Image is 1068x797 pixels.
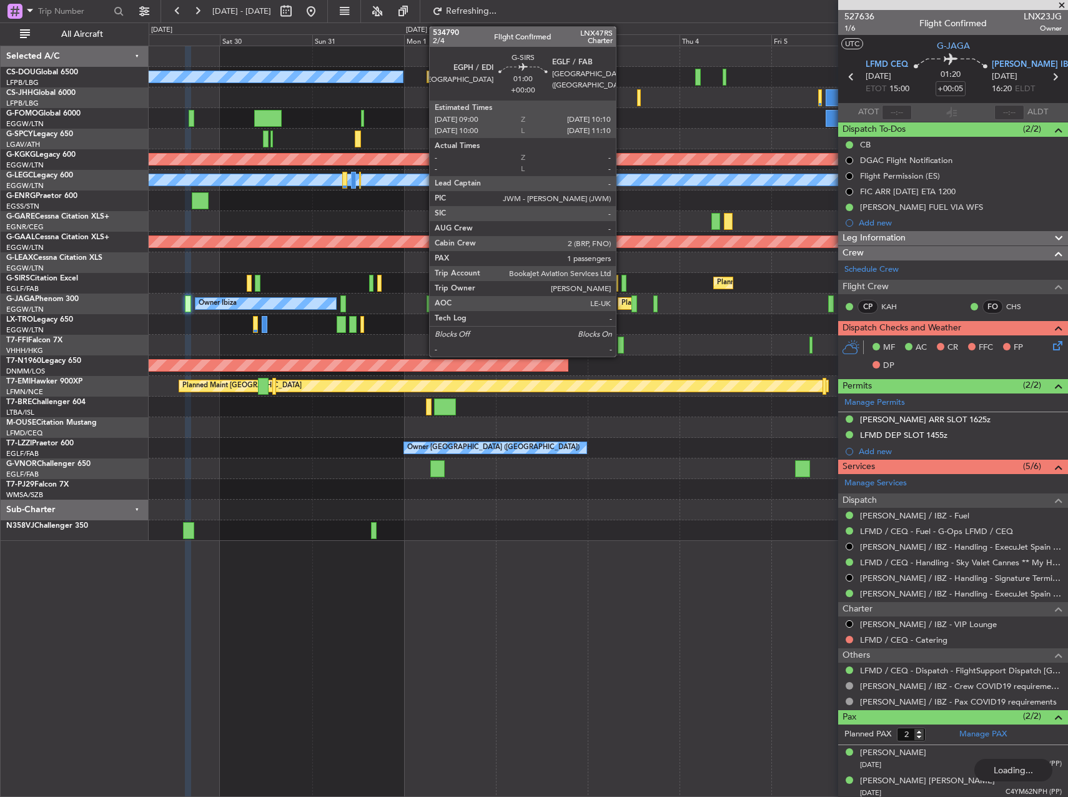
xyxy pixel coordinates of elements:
span: (2/2) [1023,710,1041,723]
a: LTBA/ISL [6,408,34,417]
span: CS-DOU [6,69,36,76]
div: Sun 31 [312,34,404,46]
span: G-ENRG [6,192,36,200]
a: G-SPCYLegacy 650 [6,131,73,138]
a: VHHH/HKG [6,346,43,355]
input: Trip Number [38,2,110,21]
a: LFMD / CEQ - Dispatch - FlightSupport Dispatch [GEOGRAPHIC_DATA] [860,665,1062,676]
a: KAH [881,301,909,312]
div: Planned Maint [GEOGRAPHIC_DATA] ([GEOGRAPHIC_DATA]) [621,294,818,313]
a: EGGW/LTN [6,305,44,314]
span: ATOT [858,106,879,119]
span: [DATE] - [DATE] [212,6,271,17]
span: 15:00 [889,83,909,96]
div: Flight Permission (ES) [860,171,940,181]
a: LFMD / CEQ - Handling - Sky Valet Cannes ** My Handling**LFMD / CEQ [860,557,1062,568]
div: Add new [859,217,1062,228]
span: DP [883,360,894,372]
span: Flight Crew [843,280,889,294]
a: [PERSON_NAME] / IBZ - VIP Lounge [860,619,997,630]
a: T7-PJ29Falcon 7X [6,481,69,488]
a: EGGW/LTN [6,325,44,335]
span: LX-TRO [6,316,33,324]
div: CP [858,300,878,314]
a: G-KGKGLegacy 600 [6,151,76,159]
a: G-VNORChallenger 650 [6,460,91,468]
a: T7-EMIHawker 900XP [6,378,82,385]
span: LFMD CEQ [866,59,908,71]
a: EGGW/LTN [6,243,44,252]
a: EGGW/LTN [6,161,44,170]
div: Add new [859,446,1062,457]
div: CB [860,139,871,150]
a: G-LEGCLegacy 600 [6,172,73,179]
a: M-OUSECitation Mustang [6,419,97,427]
a: WMSA/SZB [6,490,43,500]
span: CR [947,342,958,354]
a: EGGW/LTN [6,264,44,273]
a: EGSS/STN [6,202,39,211]
div: DGAC Flight Notification [860,155,952,166]
a: G-FOMOGlobal 6000 [6,110,81,117]
a: T7-BREChallenger 604 [6,398,86,406]
span: 1/6 [844,23,874,34]
div: Fri 29 [128,34,220,46]
div: [DATE] [151,25,172,36]
span: T7-LZZI [6,440,32,447]
a: [PERSON_NAME] / IBZ - Handling - ExecuJet Spain [PERSON_NAME] / IBZ [860,542,1062,552]
label: Planned PAX [844,728,891,741]
span: T7-BRE [6,398,32,406]
div: Mon 1 [404,34,496,46]
span: (5/6) [1023,460,1041,473]
span: G-FOMO [6,110,38,117]
a: Manage Permits [844,397,905,409]
span: FP [1014,342,1023,354]
div: Wed 3 [588,34,680,46]
a: Schedule Crew [844,264,899,276]
span: G-GARE [6,213,35,220]
span: Pax [843,710,856,725]
a: EGLF/FAB [6,284,39,294]
a: DNMM/LOS [6,367,45,376]
button: UTC [841,38,863,49]
span: [DATE] [866,71,891,83]
span: G-KGKG [6,151,36,159]
div: Thu 4 [680,34,771,46]
span: (2/2) [1023,122,1041,136]
div: Planned Maint [GEOGRAPHIC_DATA] [182,377,302,395]
span: [DATE] [992,71,1017,83]
button: All Aircraft [14,24,136,44]
div: Planned Maint [GEOGRAPHIC_DATA] ([GEOGRAPHIC_DATA]) [717,274,914,292]
div: FIC ARR [DATE] ETA 1200 [860,186,956,197]
span: MF [883,342,895,354]
a: [PERSON_NAME] / IBZ - Handling - ExecuJet Spain [PERSON_NAME] / IBZ [860,588,1062,599]
span: G-JAGA [6,295,35,303]
div: [DATE] [406,25,427,36]
span: N358VJ [6,522,34,530]
a: N358VJChallenger 350 [6,522,88,530]
div: Loading... [974,759,1052,781]
span: 527636 [844,10,874,23]
a: G-SIRSCitation Excel [6,275,78,282]
a: Manage Services [844,477,907,490]
div: Owner [GEOGRAPHIC_DATA] ([GEOGRAPHIC_DATA]) [407,438,580,457]
span: Charter [843,602,873,616]
a: LX-TROLegacy 650 [6,316,73,324]
a: EGGW/LTN [6,181,44,191]
span: Others [843,648,870,663]
span: Crew [843,246,864,260]
span: Owner [1024,23,1062,34]
span: All Aircraft [32,30,132,39]
span: [DATE] [860,760,881,770]
a: LFMD / CEQ - Catering [860,635,947,645]
span: Permits [843,379,872,394]
span: Dispatch Checks and Weather [843,321,961,335]
span: G-GAAL [6,234,35,241]
span: G-SIRS [6,275,30,282]
span: LNX23JG [1024,10,1062,23]
div: FO [982,300,1003,314]
a: T7-N1960Legacy 650 [6,357,81,365]
a: EGNR/CEG [6,222,44,232]
a: LGAV/ATH [6,140,40,149]
span: ALDT [1027,106,1048,119]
